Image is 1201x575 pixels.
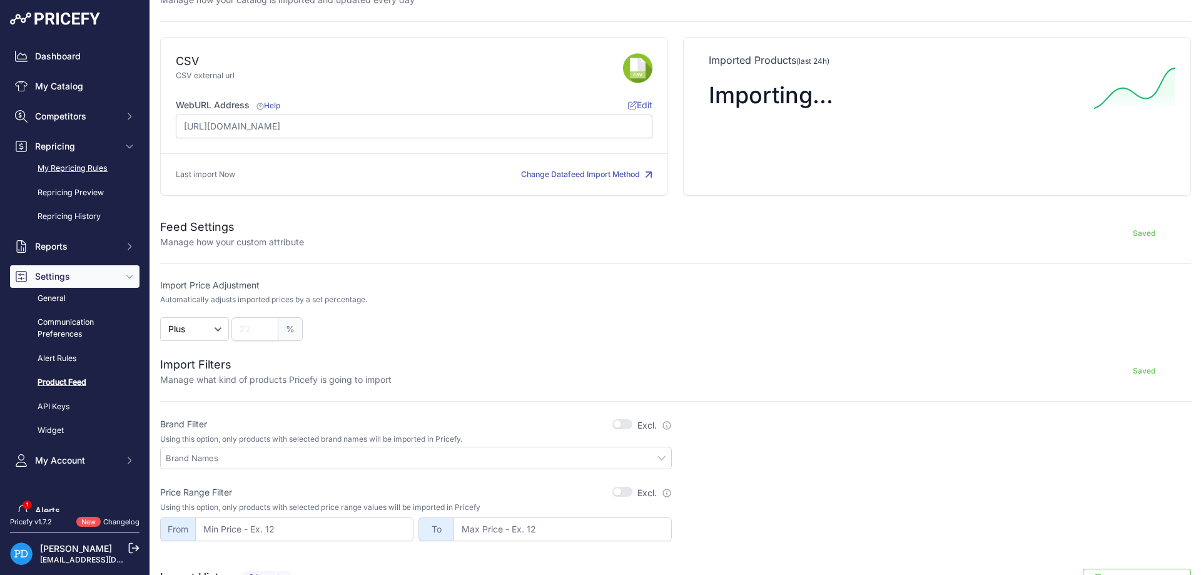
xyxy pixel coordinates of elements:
a: Alerts [10,499,139,522]
input: Max Price - Ex. 12 [454,517,672,541]
nav: Sidebar [10,45,139,569]
div: CSV [176,53,199,70]
label: Brand Filter [160,418,207,430]
a: [PERSON_NAME] [40,543,112,554]
a: [EMAIL_ADDRESS][DOMAIN_NAME] [40,555,171,564]
p: Manage how your custom attribute [160,236,304,248]
a: Repricing History [10,206,139,228]
a: General [10,288,139,310]
a: Changelog [103,517,139,526]
p: Automatically adjusts imported prices by a set percentage. [160,295,367,305]
h2: Import Filters [160,356,392,374]
span: Repricing [35,140,117,153]
p: Using this option, only products with selected price range values will be imported in Pricefy [160,502,672,512]
span: To [418,517,454,541]
span: (last 24h) [796,56,829,66]
a: Communication Preferences [10,312,139,345]
label: WebURL Address [176,99,280,111]
h2: Feed Settings [160,218,304,236]
span: Edit [628,99,652,110]
p: Imported Products [709,53,1165,68]
span: % [278,317,303,341]
p: Using this option, only products with selected brand names will be imported in Pricefy. [160,434,672,444]
span: New [76,517,101,527]
button: Change Datafeed Import Method [521,169,652,181]
span: Competitors [35,110,117,123]
a: My Catalog [10,75,139,98]
img: Pricefy Logo [10,13,100,25]
button: Reports [10,235,139,258]
a: Alert Rules [10,348,139,370]
a: My Repricing Rules [10,158,139,180]
button: Saved [1097,223,1191,243]
p: CSV external url [176,70,623,82]
label: Excl. [637,487,672,499]
button: Settings [10,265,139,288]
button: Repricing [10,135,139,158]
a: Product Feed [10,372,139,394]
a: API Keys [10,396,139,418]
button: Saved [1097,361,1191,381]
label: Import Price Adjustment [160,279,672,292]
input: Min Price - Ex. 12 [195,517,413,541]
span: Importing... [709,81,833,109]
input: https://www.site.com/products_feed.csv [176,114,652,138]
span: My Account [35,454,117,467]
a: Widget [10,420,139,442]
a: Repricing Preview [10,182,139,204]
button: Competitors [10,105,139,128]
span: Settings [35,270,117,283]
input: 22 [231,317,278,341]
button: My Account [10,449,139,472]
label: Excl. [637,419,672,432]
span: From [160,517,195,541]
span: Reports [35,240,117,253]
a: Help [255,101,280,110]
div: Pricefy v1.7.2 [10,517,52,527]
input: Brand Names [166,452,671,464]
p: Manage what kind of products Pricefy is going to import [160,374,392,386]
label: Price Range Filter [160,486,232,499]
a: Dashboard [10,45,139,68]
p: Last import Now [176,169,235,181]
